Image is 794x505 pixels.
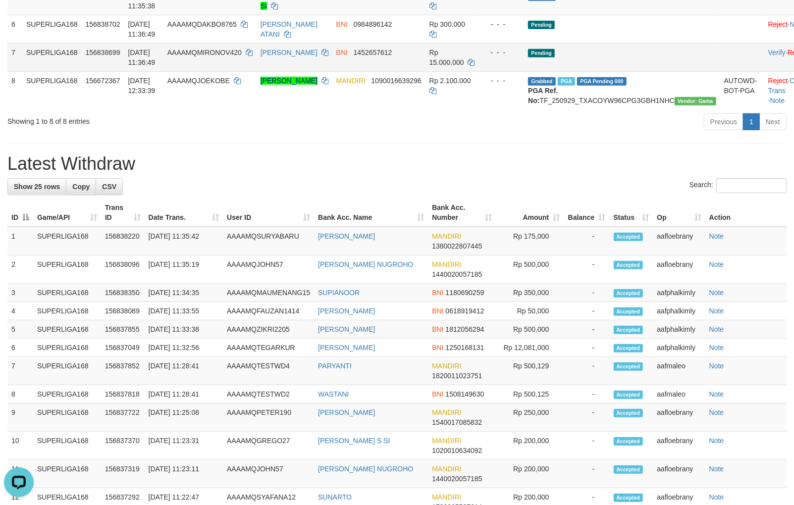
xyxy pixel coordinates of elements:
[483,76,521,86] div: - - -
[318,362,352,370] a: PARYANTI
[101,357,145,385] td: 156837852
[223,284,314,302] td: AAAAMQMAUMENANG15
[614,289,643,298] span: Accepted
[223,460,314,488] td: AAAAMQJOHN57
[564,357,610,385] td: -
[428,199,496,227] th: Bank Acc. Number: activate to sort column ascending
[145,385,223,404] td: [DATE] 11:28:41
[167,77,230,85] span: AAAAMQJOEKOBE
[33,432,101,460] td: SUPERLIGA168
[7,320,33,339] td: 5
[709,408,724,416] a: Note
[223,227,314,255] td: AAAAMQSURYABARU
[614,326,643,334] span: Accepted
[223,404,314,432] td: AAAAMQPETER190
[86,49,120,56] span: 156838699
[564,404,610,432] td: -
[7,154,787,174] h1: Latest Withdraw
[614,344,643,353] span: Accepted
[446,390,484,398] span: Copy 1508149630 to clipboard
[653,320,705,339] td: aafphalkimly
[564,460,610,488] td: -
[101,302,145,320] td: 156838089
[496,284,564,302] td: Rp 350,000
[496,385,564,404] td: Rp 500,125
[577,77,627,86] span: PGA Pending
[101,255,145,284] td: 156838096
[709,307,724,315] a: Note
[528,77,556,86] span: Grabbed
[496,357,564,385] td: Rp 500,129
[145,339,223,357] td: [DATE] 11:32:56
[432,362,461,370] span: MANDIRI
[318,493,352,501] a: SUNARTO
[768,77,788,85] a: Reject
[145,357,223,385] td: [DATE] 11:28:41
[314,199,428,227] th: Bank Acc. Name: activate to sort column ascending
[167,49,242,56] span: AAAAMQMIRONOV420
[528,49,555,57] span: Pending
[614,465,643,474] span: Accepted
[653,385,705,404] td: aafmaleo
[496,339,564,357] td: Rp 12,081,000
[429,49,464,66] span: Rp 15.000.000
[653,460,705,488] td: aafloebrany
[614,233,643,241] span: Accepted
[564,339,610,357] td: -
[768,49,786,56] a: Verify
[610,199,653,227] th: Status: activate to sort column ascending
[101,404,145,432] td: 156837722
[371,77,421,85] span: Copy 1090016639296 to clipboard
[653,227,705,255] td: aafloebrany
[223,357,314,385] td: AAAAMQTESTWD4
[446,307,484,315] span: Copy 0618919412 to clipboard
[564,432,610,460] td: -
[432,232,461,240] span: MANDIRI
[101,199,145,227] th: Trans ID: activate to sort column ascending
[7,71,22,109] td: 8
[223,255,314,284] td: AAAAMQJOHN57
[432,372,482,380] span: Copy 1820011023751 to clipboard
[33,460,101,488] td: SUPERLIGA168
[7,227,33,255] td: 1
[528,21,555,29] span: Pending
[558,77,575,86] span: Marked by aafsengchandara
[564,255,610,284] td: -
[223,302,314,320] td: AAAAMQFAUZAN1414
[101,227,145,255] td: 156838220
[145,199,223,227] th: Date Trans.: activate to sort column ascending
[653,284,705,302] td: aafphalkimly
[128,20,156,38] span: [DATE] 11:36:49
[7,432,33,460] td: 10
[86,77,120,85] span: 156672367
[709,493,724,501] a: Note
[7,43,22,71] td: 7
[675,97,716,105] span: Vendor URL: https://trx31.1velocity.biz
[614,409,643,417] span: Accepted
[354,49,392,56] span: Copy 1452657612 to clipboard
[768,20,788,28] a: Reject
[145,404,223,432] td: [DATE] 11:25:08
[223,339,314,357] td: AAAAMQTEGARKUR
[7,255,33,284] td: 2
[614,437,643,446] span: Accepted
[33,357,101,385] td: SUPERLIGA168
[33,302,101,320] td: SUPERLIGA168
[145,284,223,302] td: [DATE] 11:34:35
[33,404,101,432] td: SUPERLIGA168
[7,357,33,385] td: 7
[22,43,82,71] td: SUPERLIGA168
[524,71,720,109] td: TF_250929_TXACOYW96CPG3GBH1NHC
[7,284,33,302] td: 3
[318,289,360,297] a: SUPIANOOR
[709,344,724,352] a: Note
[354,20,392,28] span: Copy 0984896142 to clipboard
[7,460,33,488] td: 11
[318,232,375,240] a: [PERSON_NAME]
[716,178,787,193] input: Search:
[429,20,465,28] span: Rp 300.000
[261,77,318,85] a: [PERSON_NAME]
[336,77,366,85] span: MANDIRI
[33,284,101,302] td: SUPERLIGA168
[446,325,484,333] span: Copy 1812056294 to clipboard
